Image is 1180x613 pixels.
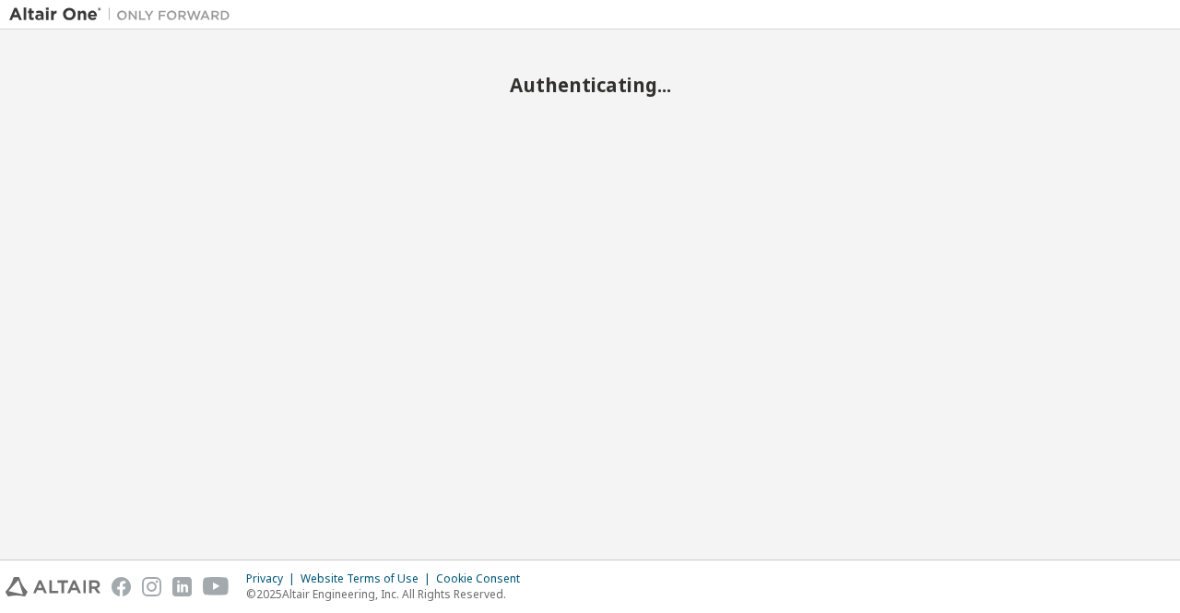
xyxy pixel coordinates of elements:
img: Altair One [9,6,240,24]
img: instagram.svg [142,577,161,596]
div: Privacy [246,572,301,586]
img: facebook.svg [112,577,131,596]
div: Website Terms of Use [301,572,436,586]
div: Cookie Consent [436,572,531,586]
img: youtube.svg [203,577,230,596]
img: linkedin.svg [172,577,192,596]
img: altair_logo.svg [6,577,100,596]
h2: Authenticating... [9,73,1171,97]
p: © 2025 Altair Engineering, Inc. All Rights Reserved. [246,586,531,602]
